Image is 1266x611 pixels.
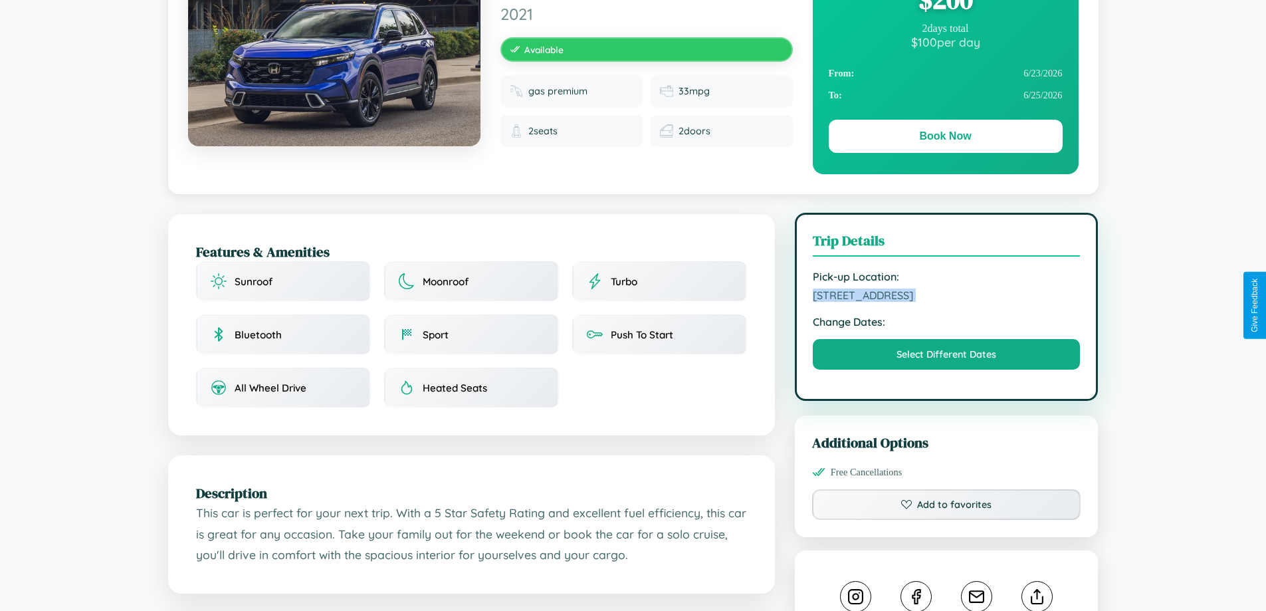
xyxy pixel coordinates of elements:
[510,84,523,98] img: Fuel type
[812,433,1081,452] h3: Additional Options
[510,124,523,138] img: Seats
[679,85,710,97] span: 33 mpg
[812,489,1081,520] button: Add to favorites
[829,120,1063,153] button: Book Now
[611,328,673,341] span: Push To Start
[829,84,1063,106] div: 6 / 25 / 2026
[528,85,587,97] span: gas premium
[829,68,855,79] strong: From:
[829,62,1063,84] div: 6 / 23 / 2026
[829,35,1063,49] div: $ 100 per day
[500,4,793,24] span: 2021
[528,125,558,137] span: 2 seats
[829,23,1063,35] div: 2 days total
[423,328,449,341] span: Sport
[235,328,282,341] span: Bluetooth
[813,289,1081,302] span: [STREET_ADDRESS]
[196,242,747,261] h2: Features & Amenities
[196,503,747,566] p: This car is perfect for your next trip. With a 5 Star Safety Rating and excellent fuel efficiency...
[829,90,842,101] strong: To:
[1250,279,1259,332] div: Give Feedback
[831,467,902,478] span: Free Cancellations
[235,275,272,288] span: Sunroof
[196,483,747,503] h2: Description
[524,44,564,55] span: Available
[679,125,710,137] span: 2 doors
[423,382,487,394] span: Heated Seats
[611,275,637,288] span: Turbo
[813,231,1081,257] h3: Trip Details
[235,382,306,394] span: All Wheel Drive
[660,124,673,138] img: Doors
[660,84,673,98] img: Fuel efficiency
[813,339,1081,370] button: Select Different Dates
[813,270,1081,283] strong: Pick-up Location:
[423,275,469,288] span: Moonroof
[813,315,1081,328] strong: Change Dates:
